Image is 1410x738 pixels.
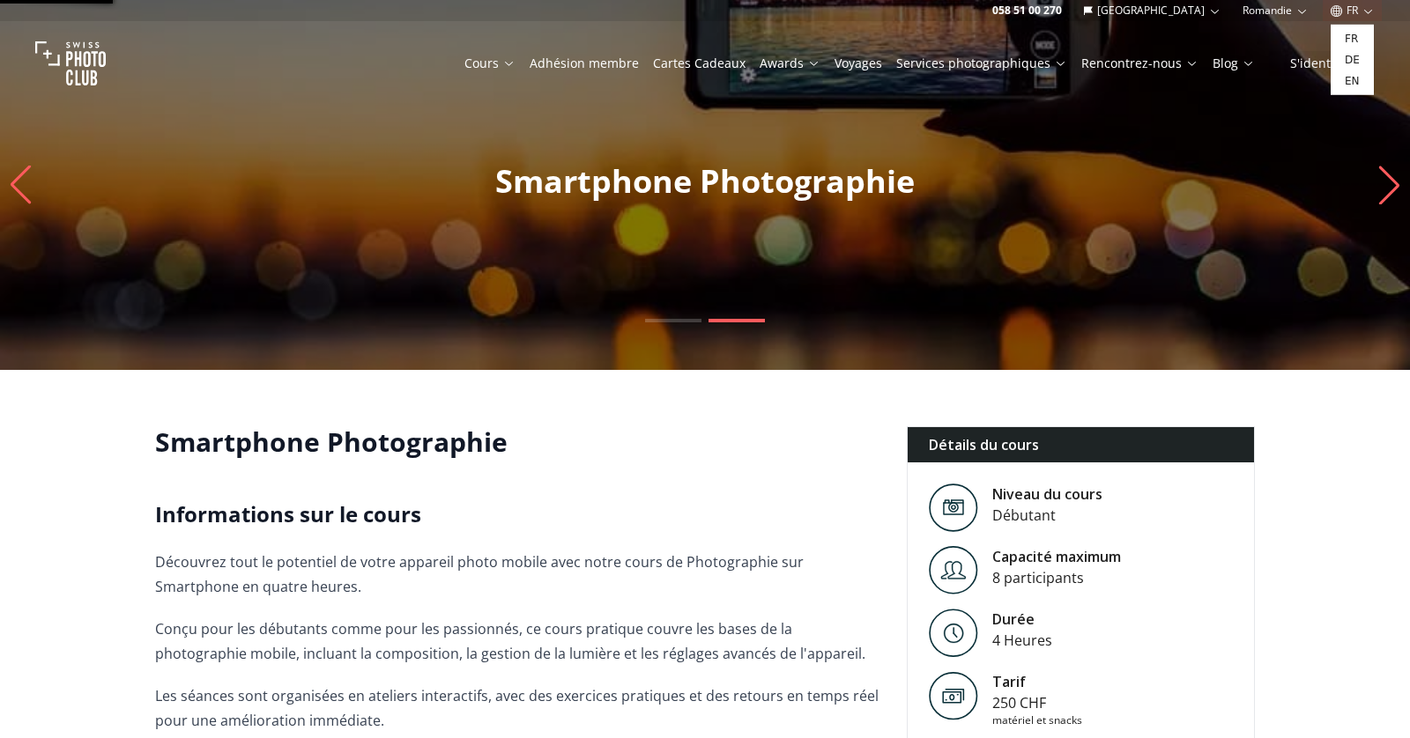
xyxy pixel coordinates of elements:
[992,4,1062,18] a: 058 51 00 270
[992,713,1082,727] div: matériel et snacks
[896,55,1067,72] a: Services photographiques
[464,55,516,72] a: Cours
[760,55,820,72] a: Awards
[35,28,106,99] img: Swiss photo club
[1331,25,1374,95] div: FR
[1206,51,1262,76] button: Blog
[929,671,978,720] img: Tarif
[827,51,889,76] button: Voyages
[1269,51,1375,76] button: S'identifier
[992,609,1052,630] div: Durée
[155,550,879,599] p: Découvrez tout le potentiel de votre appareil photo mobile avec notre cours de Photographie sur S...
[992,630,1052,651] div: 4 Heures
[992,567,1121,588] div: 8 participants
[992,505,1102,526] div: Débutant
[753,51,827,76] button: Awards
[155,683,879,733] p: Les séances sont organisées en ateliers interactifs, avec des exercices pratiques et des retours ...
[929,609,978,657] img: Level
[1334,70,1370,92] a: en
[992,483,1102,505] div: Niveau du cours
[523,51,646,76] button: Adhésion membre
[1081,55,1198,72] a: Rencontrez-nous
[992,692,1082,713] div: 250 CHF
[653,55,746,72] a: Cartes Cadeaux
[889,51,1074,76] button: Services photographiques
[646,51,753,76] button: Cartes Cadeaux
[992,671,1082,692] div: Tarif
[530,55,639,72] a: Adhésion membre
[835,55,882,72] a: Voyages
[908,427,1254,462] div: Détails du cours
[457,51,523,76] button: Cours
[1334,49,1370,70] a: de
[1213,55,1255,72] a: Blog
[155,500,879,528] h2: Informations sur le cours
[1074,51,1206,76] button: Rencontrez-nous
[1334,28,1370,49] a: fr
[992,546,1121,567] div: Capacité maximum
[155,616,879,666] p: Conçu pour les débutants comme pour les passionnés, ce cours pratique couvre les bases de la phot...
[929,546,978,594] img: Level
[155,426,879,458] h1: Smartphone Photographie
[929,483,978,532] img: Level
